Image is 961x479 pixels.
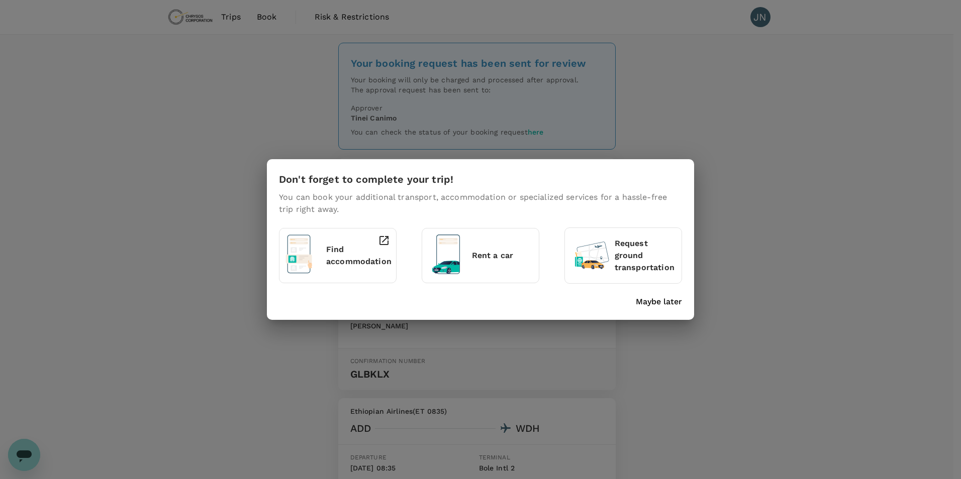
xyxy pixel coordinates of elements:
p: You can book your additional transport, accommodation or specialized services for a hassle-free t... [279,191,682,215]
h6: Don't forget to complete your trip! [279,171,453,187]
p: Find accommodation [326,244,392,268]
p: Request ground transportation [615,237,676,274]
button: Maybe later [636,296,682,308]
p: Rent a car [472,250,533,262]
